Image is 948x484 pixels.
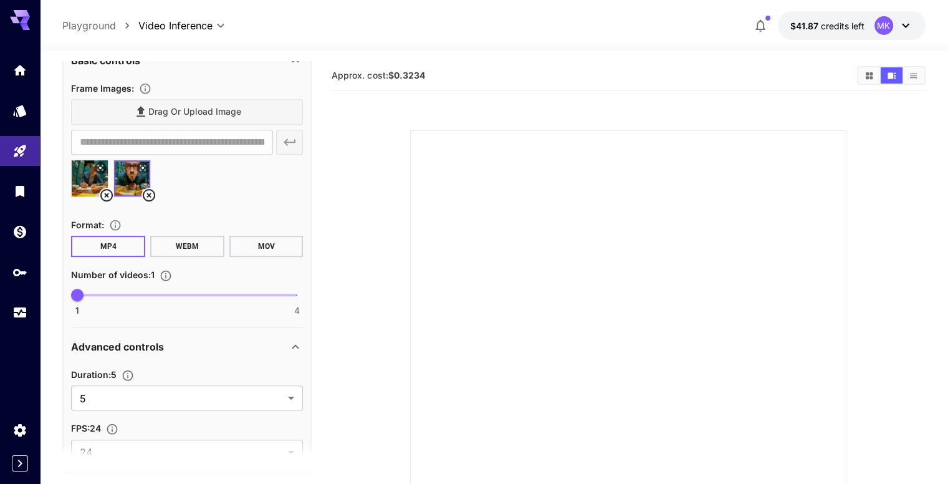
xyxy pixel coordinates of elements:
span: Approx. cost: [332,70,424,80]
span: Format : [71,220,104,230]
span: credits left [821,21,864,31]
button: Expand sidebar [12,455,28,472]
div: Wallet [12,224,27,240]
span: 4 [294,304,300,317]
span: 5 [80,391,283,406]
div: Library [12,183,27,199]
div: Show media in grid viewShow media in video viewShow media in list view [857,66,926,85]
span: Video Inference [138,18,213,33]
div: Models [12,103,27,119]
span: FPS : 24 [71,423,101,433]
span: Frame Images : [71,83,134,94]
span: Number of videos : 1 [71,269,155,280]
div: $41.87492 [790,19,864,32]
button: Upload frame images. [134,82,156,95]
button: MOV [229,236,304,257]
nav: breadcrumb [62,18,138,33]
div: API Keys [12,264,27,280]
span: $41.87 [790,21,821,31]
div: Home [12,62,27,78]
button: Set the number of duration [117,369,139,382]
button: Choose the file format for the output video. [104,219,127,231]
div: Settings [12,422,27,438]
p: Advanced controls [71,339,164,354]
a: Playground [62,18,116,33]
div: Advanced controls [71,332,303,362]
button: Set the fps [101,423,123,435]
div: Playground [12,143,27,159]
button: Show media in list view [903,67,924,84]
button: Specify how many videos to generate in a single request. Each video generation will be charged se... [155,269,177,282]
span: 1 [75,304,79,317]
button: Show media in grid view [858,67,880,84]
span: Duration : 5 [71,369,117,380]
button: MP4 [71,236,145,257]
button: WEBM [150,236,224,257]
div: MK [874,16,893,35]
b: $0.3234 [388,70,424,80]
button: $41.87492MK [778,11,926,40]
div: Usage [12,305,27,321]
button: Show media in video view [881,67,903,84]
